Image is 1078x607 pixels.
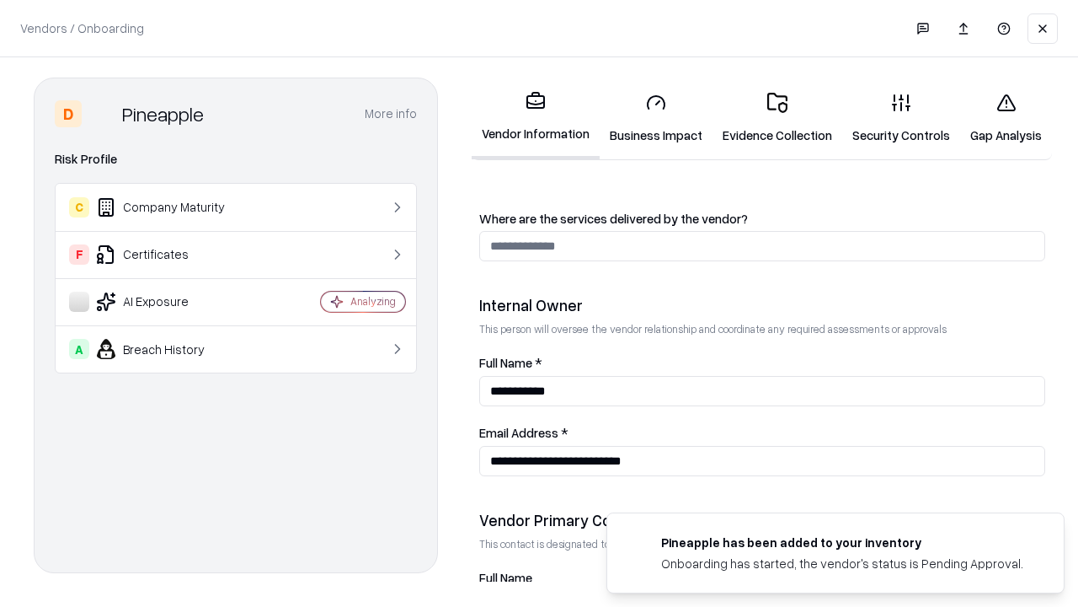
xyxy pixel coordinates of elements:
[479,322,1045,336] p: This person will oversee the vendor relationship and coordinate any required assessments or appro...
[55,100,82,127] div: D
[69,339,89,359] div: A
[842,79,960,158] a: Security Controls
[661,555,1023,572] div: Onboarding has started, the vendor's status is Pending Approval.
[365,99,417,129] button: More info
[661,534,1023,551] div: Pineapple has been added to your inventory
[479,510,1045,530] div: Vendor Primary Contact
[55,149,417,169] div: Risk Profile
[479,537,1045,551] p: This contact is designated to receive the assessment request from Shift
[350,294,396,309] div: Analyzing
[20,19,144,37] p: Vendors / Onboarding
[69,197,89,218] div: C
[69,244,89,265] div: F
[88,100,115,127] img: Pineapple
[479,357,1045,369] label: Full Name *
[69,197,270,218] div: Company Maturity
[69,339,270,359] div: Breach History
[472,78,600,159] a: Vendor Information
[122,100,204,127] div: Pineapple
[479,572,1045,584] label: Full Name
[479,427,1045,439] label: Email Address *
[69,244,270,265] div: Certificates
[479,212,1045,225] label: Where are the services delivered by the vendor?
[627,534,648,554] img: pineappleenergy.com
[479,295,1045,315] div: Internal Owner
[960,79,1052,158] a: Gap Analysis
[600,79,712,158] a: Business Impact
[69,292,270,312] div: AI Exposure
[712,79,842,158] a: Evidence Collection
